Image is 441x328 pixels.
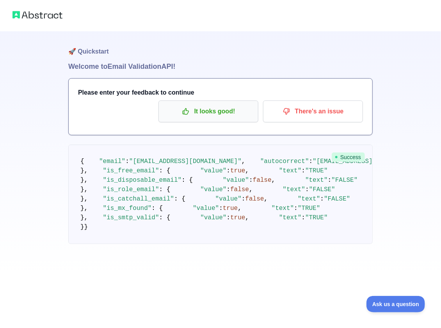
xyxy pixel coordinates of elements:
span: , [272,177,276,184]
span: "value" [200,186,226,193]
span: "value" [200,214,226,221]
span: "text" [279,214,302,221]
span: : { [159,214,171,221]
span: : [302,167,306,174]
span: "autocorrect" [260,158,309,165]
span: "text" [272,205,294,212]
span: : [320,195,324,203]
button: There's an issue [263,100,363,122]
span: true [230,167,245,174]
span: true [223,205,238,212]
span: "[EMAIL_ADDRESS][DOMAIN_NAME]" [129,158,242,165]
span: "is_role_email" [103,186,159,193]
span: "is_disposable_email" [103,177,182,184]
span: "TRUE" [305,214,328,221]
span: : [249,177,253,184]
span: "value" [200,167,226,174]
p: It looks good! [164,105,253,118]
span: "[EMAIL_ADDRESS][DOMAIN_NAME]" [313,158,425,165]
span: false [253,177,272,184]
span: "FALSE" [331,177,357,184]
span: , [249,186,253,193]
span: "is_smtp_valid" [103,214,159,221]
span: false [230,186,249,193]
img: Abstract logo [12,9,62,20]
span: "text" [283,186,306,193]
span: { [80,158,84,165]
span: , [245,167,249,174]
span: true [230,214,245,221]
button: It looks good! [158,100,258,122]
span: : [226,186,230,193]
span: : [125,158,129,165]
span: "is_catchall_email" [103,195,174,203]
span: : { [174,195,185,203]
h1: 🚀 Quickstart [68,31,373,61]
span: : { [159,186,171,193]
span: : [219,205,223,212]
span: : [309,158,313,165]
span: "FALSE" [324,195,350,203]
span: : [242,195,245,203]
span: "value" [223,177,249,184]
span: "value" [215,195,242,203]
span: "TRUE" [305,167,328,174]
span: : [305,186,309,193]
span: "is_mx_found" [103,205,152,212]
span: "text" [298,195,320,203]
span: , [245,214,249,221]
span: "is_free_email" [103,167,159,174]
p: There's an issue [269,105,357,118]
span: : [328,177,332,184]
h3: Please enter your feedback to continue [78,88,363,97]
span: : { [159,167,171,174]
span: "email" [99,158,125,165]
span: false [245,195,264,203]
span: : [226,167,230,174]
span: : [226,214,230,221]
span: "value" [193,205,219,212]
span: "text" [305,177,328,184]
span: , [242,158,245,165]
h1: Welcome to Email Validation API! [68,61,373,72]
span: "text" [279,167,302,174]
span: : { [151,205,163,212]
span: , [238,205,242,212]
span: , [264,195,268,203]
span: : [302,214,306,221]
span: "TRUE" [298,205,320,212]
iframe: Toggle Customer Support [366,296,425,312]
span: Success [332,152,365,162]
span: : { [181,177,193,184]
span: : [294,205,298,212]
span: "FALSE" [309,186,335,193]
